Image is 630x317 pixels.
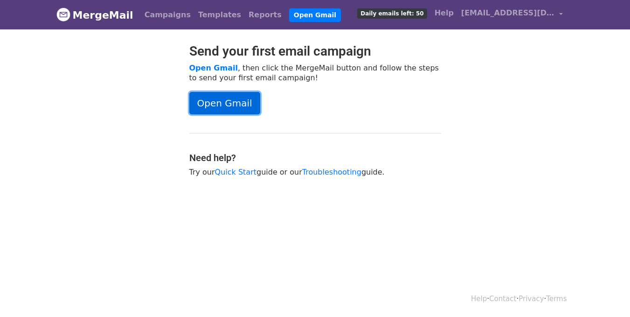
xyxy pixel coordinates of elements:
[245,6,285,24] a: Reports
[56,5,133,25] a: MergeMail
[461,7,554,19] span: [EMAIL_ADDRESS][DOMAIN_NAME]
[583,272,630,317] iframe: Chat Widget
[289,8,341,22] a: Open Gmail
[189,63,441,83] p: , then click the MergeMail button and follow the steps to send your first email campaign!
[471,295,487,303] a: Help
[56,7,70,21] img: MergeMail logo
[357,8,427,19] span: Daily emails left: 50
[194,6,245,24] a: Templates
[519,295,544,303] a: Privacy
[189,92,260,114] a: Open Gmail
[302,168,361,176] a: Troubleshooting
[546,295,567,303] a: Terms
[489,295,516,303] a: Contact
[431,4,457,22] a: Help
[189,43,441,59] h2: Send your first email campaign
[353,4,430,22] a: Daily emails left: 50
[189,63,238,72] a: Open Gmail
[189,152,441,163] h4: Need help?
[189,167,441,177] p: Try our guide or our guide.
[215,168,256,176] a: Quick Start
[457,4,567,26] a: [EMAIL_ADDRESS][DOMAIN_NAME]
[141,6,194,24] a: Campaigns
